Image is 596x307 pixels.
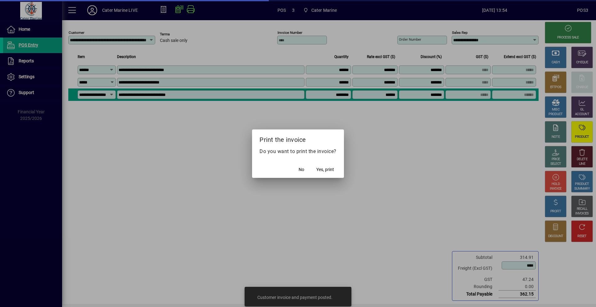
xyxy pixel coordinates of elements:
button: Yes, print [314,164,336,175]
p: Do you want to print the invoice? [260,148,336,155]
button: No [291,164,311,175]
span: Yes, print [316,166,334,173]
h2: Print the invoice [252,129,344,147]
span: No [299,166,304,173]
